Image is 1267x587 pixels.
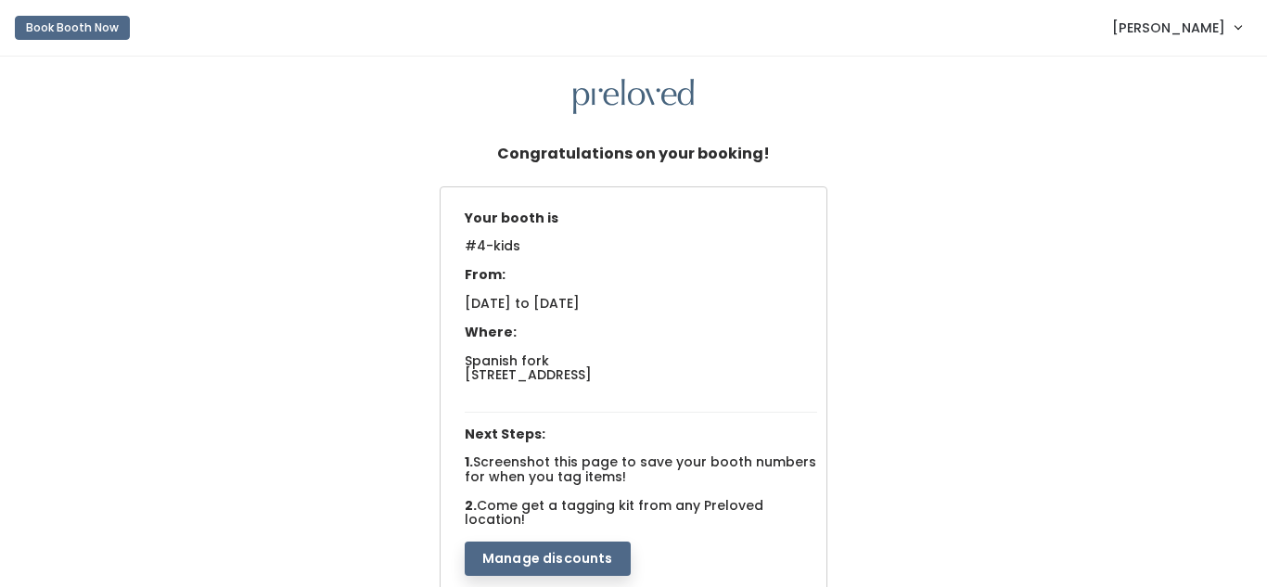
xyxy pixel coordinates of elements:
[465,351,592,384] span: Spanish fork [STREET_ADDRESS]
[15,7,130,48] a: Book Booth Now
[1112,18,1225,38] span: [PERSON_NAME]
[465,236,520,266] span: #4-kids
[465,294,580,313] span: [DATE] to [DATE]
[465,425,545,443] span: Next Steps:
[455,202,826,577] div: 1. 2.
[465,265,506,284] span: From:
[15,16,130,40] button: Book Booth Now
[465,323,517,341] span: Where:
[1094,7,1260,47] a: [PERSON_NAME]
[465,209,558,227] span: Your booth is
[465,496,763,529] span: Come get a tagging kit from any Preloved location!
[465,542,631,577] button: Manage discounts
[465,453,816,485] span: Screenshot this page to save your booth numbers for when you tag items!
[465,548,631,567] a: Manage discounts
[573,79,694,115] img: preloved logo
[497,136,770,172] h5: Congratulations on your booking!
